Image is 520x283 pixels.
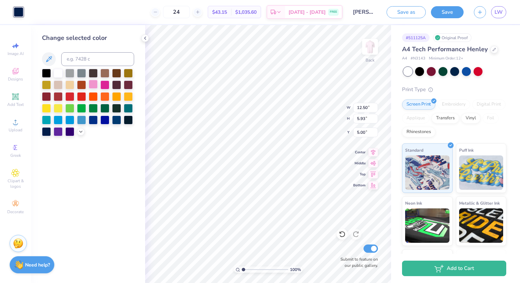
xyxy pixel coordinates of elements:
[330,10,337,14] span: FREE
[402,127,435,137] div: Rhinestones
[402,45,488,53] span: A4 Tech Performance Henley
[432,113,459,123] div: Transfers
[405,252,444,260] span: Glow in the Dark Ink
[348,5,381,19] input: Untitled Design
[163,6,190,18] input: – –
[290,266,301,273] span: 100 %
[461,113,480,123] div: Vinyl
[459,252,491,260] span: Water based Ink
[405,199,422,207] span: Neon Ink
[402,261,506,276] button: Add to Cart
[289,9,326,16] span: [DATE] - [DATE]
[433,33,472,42] div: Original Proof
[353,150,366,155] span: Center
[235,9,257,16] span: $1,035.60
[411,56,425,62] span: # N3143
[61,52,134,66] input: e.g. 7428 c
[337,256,378,269] label: Submit to feature on our public gallery.
[472,99,506,110] div: Digital Print
[491,6,506,18] a: LW
[495,8,503,16] span: LW
[8,51,24,56] span: Image AI
[7,102,24,107] span: Add Text
[3,178,28,189] span: Clipart & logos
[25,262,50,268] strong: Need help?
[405,208,449,243] img: Neon Ink
[42,33,134,43] div: Change selected color
[402,86,506,94] div: Print Type
[437,99,470,110] div: Embroidery
[363,40,377,54] img: Back
[483,113,499,123] div: Foil
[402,33,430,42] div: # 511125A
[8,76,23,82] span: Designs
[353,172,366,177] span: Top
[459,199,500,207] span: Metallic & Glitter Ink
[9,127,22,133] span: Upload
[7,209,24,215] span: Decorate
[366,57,375,63] div: Back
[353,183,366,188] span: Bottom
[402,56,407,62] span: A4
[405,146,423,154] span: Standard
[405,155,449,190] img: Standard
[459,146,474,154] span: Puff Ink
[402,113,430,123] div: Applique
[431,6,464,18] button: Save
[459,155,503,190] img: Puff Ink
[402,99,435,110] div: Screen Print
[212,9,227,16] span: $43.15
[353,161,366,166] span: Middle
[459,208,503,243] img: Metallic & Glitter Ink
[387,6,426,18] button: Save as
[10,153,21,158] span: Greek
[429,56,463,62] span: Minimum Order: 12 +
